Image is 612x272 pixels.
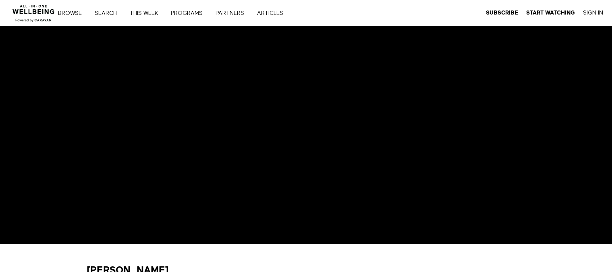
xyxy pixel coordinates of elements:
a: PROGRAMS [168,10,211,16]
a: Search [92,10,125,16]
strong: Start Watching [526,10,575,16]
nav: Primary [64,9,300,17]
a: Start Watching [526,9,575,17]
a: THIS WEEK [127,10,166,16]
a: Browse [55,10,90,16]
a: ARTICLES [254,10,292,16]
a: Sign In [583,9,603,17]
a: Subscribe [486,9,518,17]
a: PARTNERS [213,10,253,16]
strong: Subscribe [486,10,518,16]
